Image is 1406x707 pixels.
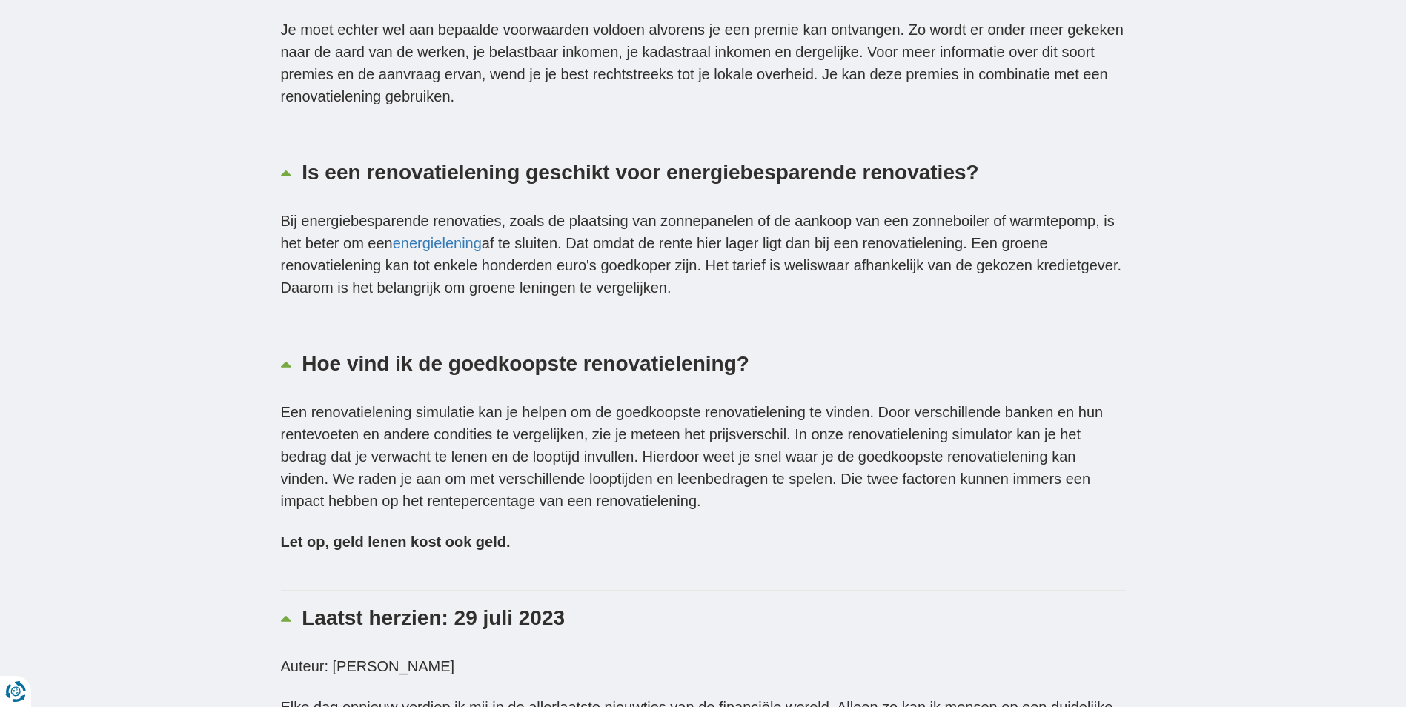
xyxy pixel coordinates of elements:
[281,210,1126,299] p: Bij energiebesparende renovaties, zoals de plaatsing van zonnepanelen of de aankoop van een zonne...
[281,145,1126,199] a: Is een renovatielening geschikt voor energiebesparende renovaties?
[393,235,482,251] a: energielening
[281,19,1126,107] p: Je moet echter wel aan bepaalde voorwaarden voldoen alvorens je een premie kan ontvangen. Zo word...
[281,591,1126,644] a: Laatst herzien: 29 juli 2023
[281,401,1126,512] p: Een renovatielening simulatie kan je helpen om de goedkoopste renovatielening te vinden. Door ver...
[281,655,1126,677] p: Auteur: [PERSON_NAME]
[281,534,511,550] b: Let op, geld lenen kost ook geld.
[281,336,1126,390] a: Hoe vind ik de goedkoopste renovatielening?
